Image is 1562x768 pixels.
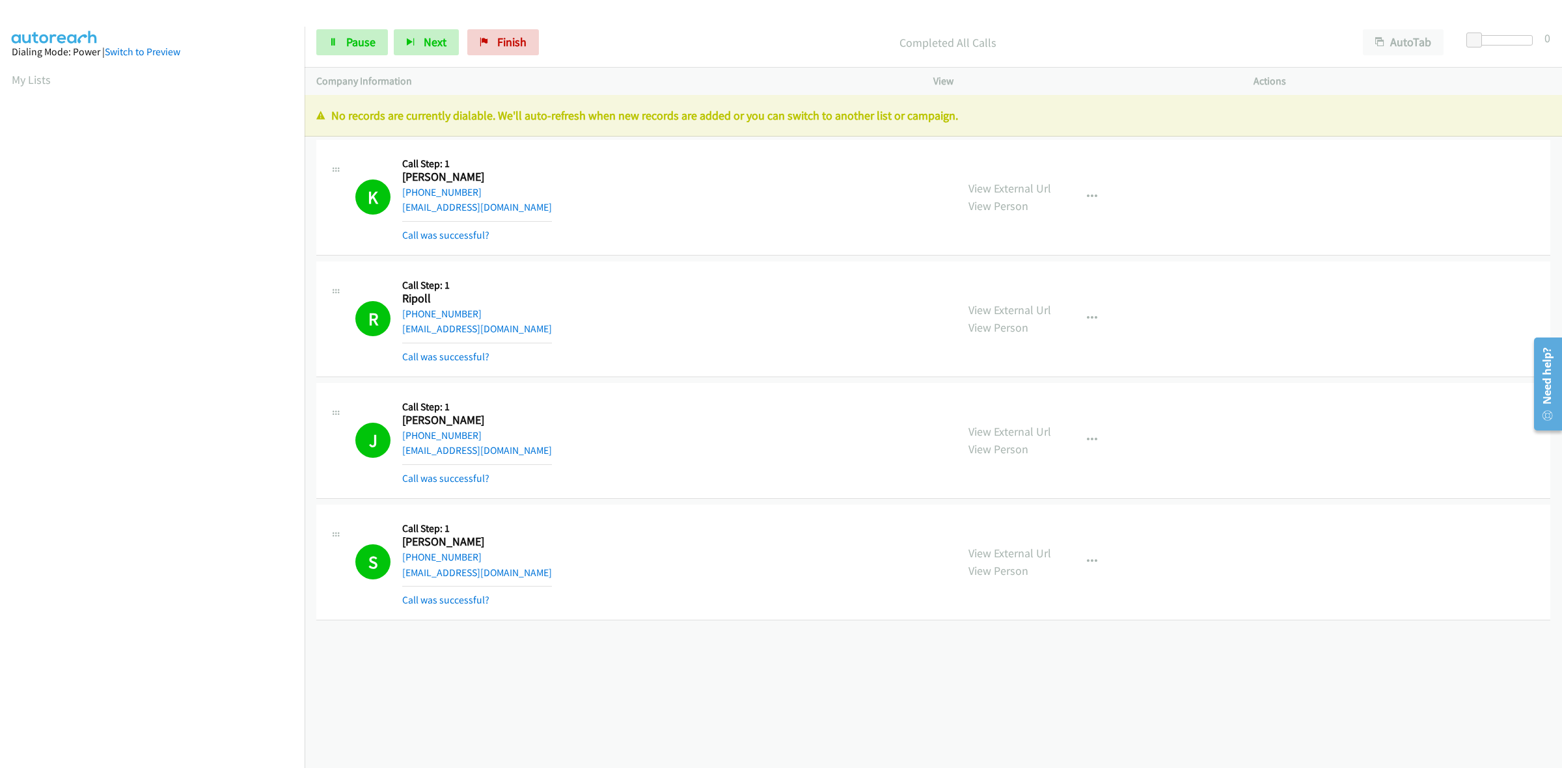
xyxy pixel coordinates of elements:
[1524,332,1562,436] iframe: Resource Center
[402,444,552,457] a: [EMAIL_ADDRESS][DOMAIN_NAME]
[12,44,293,60] div: Dialing Mode: Power |
[316,29,388,55] a: Pause
[402,279,552,292] h5: Call Step: 1
[316,107,1550,124] p: No records are currently dialable. We'll auto-refresh when new records are added or you can switc...
[12,100,305,718] iframe: Dialpad
[933,73,1230,89] p: View
[402,201,552,213] a: [EMAIL_ADDRESS][DOMAIN_NAME]
[402,551,482,563] a: [PHONE_NUMBER]
[968,546,1051,561] a: View External Url
[968,302,1051,317] a: View External Url
[556,34,1339,51] p: Completed All Calls
[394,29,459,55] button: Next
[402,157,552,170] h5: Call Step: 1
[402,308,482,320] a: [PHONE_NUMBER]
[402,522,552,535] h5: Call Step: 1
[402,429,482,442] a: [PHONE_NUMBER]
[968,563,1028,578] a: View Person
[1544,29,1550,47] div: 0
[402,186,482,198] a: [PHONE_NUMBER]
[968,320,1028,335] a: View Person
[402,351,489,363] a: Call was successful?
[497,34,527,49] span: Finish
[402,401,552,414] h5: Call Step: 1
[355,301,390,336] h1: R
[402,291,525,306] h2: Ripoll
[402,566,552,579] a: [EMAIL_ADDRESS][DOMAIN_NAME]
[355,179,390,215] h1: K
[1473,35,1533,46] div: Delay between calls (in seconds)
[968,424,1051,439] a: View External Url
[316,73,910,89] p: Company Information
[968,442,1028,457] a: View Person
[355,544,390,579] h1: S
[402,413,525,428] h2: [PERSON_NAME]
[346,34,376,49] span: Pause
[467,29,539,55] a: Finish
[402,170,525,185] h2: [PERSON_NAME]
[424,34,446,49] span: Next
[402,472,489,484] a: Call was successful?
[12,72,51,87] a: My Lists
[105,46,180,58] a: Switch to Preview
[1363,29,1444,55] button: AutoTab
[402,229,489,241] a: Call was successful?
[402,323,552,335] a: [EMAIL_ADDRESS][DOMAIN_NAME]
[968,181,1051,196] a: View External Url
[402,535,525,550] h2: [PERSON_NAME]
[968,198,1028,213] a: View Person
[1254,73,1550,89] p: Actions
[355,423,390,458] h1: J
[402,594,489,606] a: Call was successful?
